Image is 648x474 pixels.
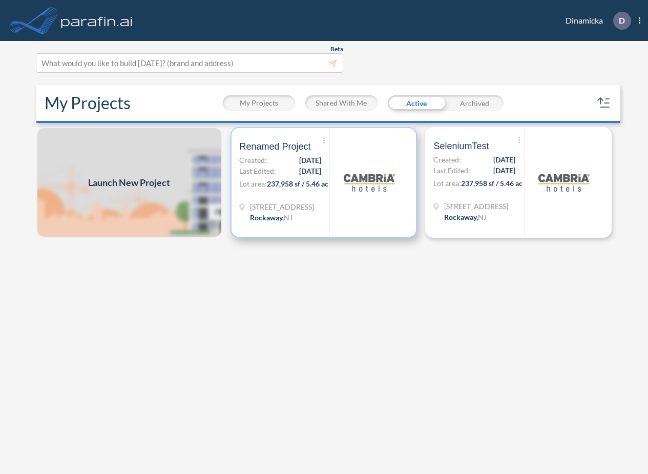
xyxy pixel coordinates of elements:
span: Renamed Project [239,140,310,153]
img: logo [538,157,590,208]
span: 321 Mt Hope Ave [250,201,314,212]
div: Dinamicka [550,12,640,30]
span: 237,958 sf / 5.46 ac [461,179,522,188]
span: Lot area: [239,179,267,188]
span: Rockaway , [250,213,284,222]
span: Lot area: [433,179,461,188]
span: [DATE] [493,154,515,165]
span: 321 Mt Hope Ave [444,201,508,212]
span: NJ [284,213,292,222]
div: Active [388,95,446,111]
button: sort [596,95,612,111]
span: Created: [239,155,267,166]
span: Beta [330,45,343,53]
img: logo [59,10,135,31]
span: Rockaway , [444,213,478,221]
button: My Projects [224,97,294,109]
div: Rockaway, NJ [250,212,292,223]
span: Last Edited: [433,165,470,176]
span: [DATE] [493,165,515,176]
img: add [36,127,223,238]
span: Last Edited: [239,166,276,176]
span: SeleniumTest [433,140,489,152]
img: logo [344,157,395,208]
span: 237,958 sf / 5.46 ac [267,179,328,188]
div: Archived [446,95,504,111]
a: Launch New Project [36,127,223,238]
span: [DATE] [299,155,321,166]
div: Rockaway, NJ [444,212,487,222]
h2: My Projects [45,93,131,113]
span: NJ [478,213,487,221]
p: D [619,16,625,25]
span: Created: [433,154,461,165]
button: Shared With Me [307,97,376,109]
span: [DATE] [299,166,321,176]
span: Launch New Project [88,176,170,190]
